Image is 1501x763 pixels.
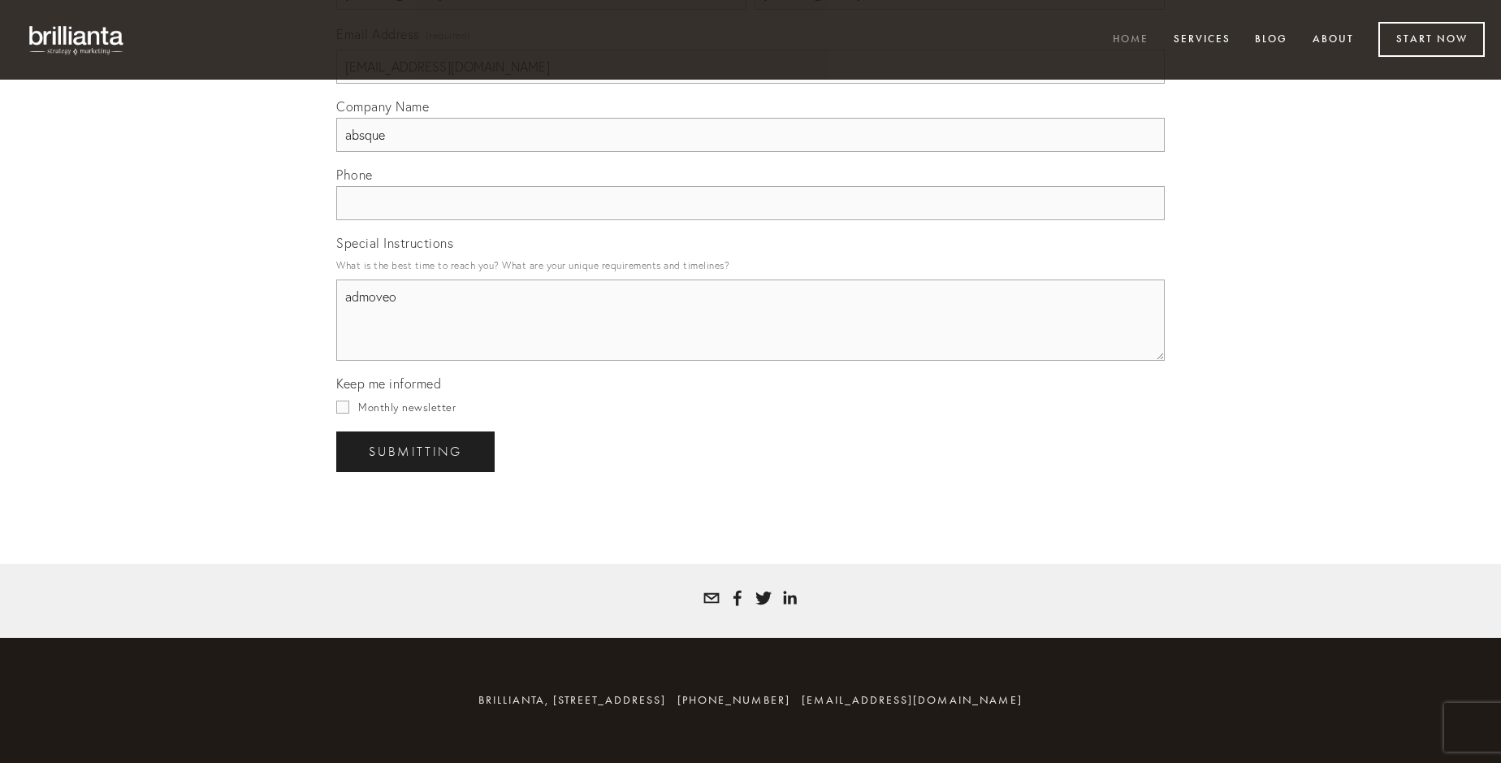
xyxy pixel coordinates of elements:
[1163,27,1241,54] a: Services
[336,167,373,183] span: Phone
[1102,27,1159,54] a: Home
[336,235,453,251] span: Special Instructions
[677,693,790,707] span: [PHONE_NUMBER]
[802,693,1023,707] a: [EMAIL_ADDRESS][DOMAIN_NAME]
[703,590,720,606] a: tatyana@brillianta.com
[729,590,746,606] a: Tatyana Bolotnikov White
[781,590,798,606] a: Tatyana White
[1244,27,1298,54] a: Blog
[369,444,462,459] span: Submitting
[1378,22,1485,57] a: Start Now
[336,375,441,392] span: Keep me informed
[336,280,1165,361] textarea: admoveo
[478,693,666,707] span: brillianta, [STREET_ADDRESS]
[1302,27,1365,54] a: About
[336,98,429,115] span: Company Name
[336,254,1165,276] p: What is the best time to reach you? What are your unique requirements and timelines?
[336,431,495,472] button: SubmittingSubmitting
[16,16,138,63] img: brillianta - research, strategy, marketing
[358,401,456,414] span: Monthly newsletter
[336,401,349,414] input: Monthly newsletter
[755,590,772,606] a: Tatyana White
